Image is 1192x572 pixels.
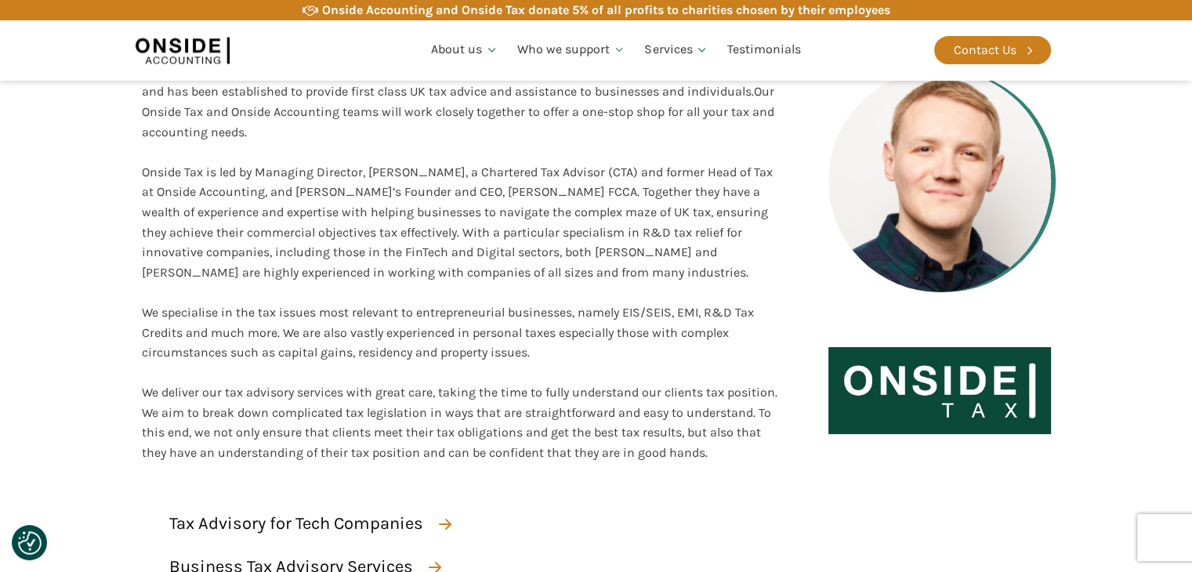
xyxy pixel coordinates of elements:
span: Our Onside Tax and Onside Accounting teams will work closely together to offer a one-stop shop fo... [142,84,774,139]
a: Who we support [508,24,636,77]
a: Services [635,24,718,77]
a: Contact Us [934,36,1051,64]
div: Tax Advisory for Tech Companies [169,510,423,538]
a: Tax Advisory for Tech Companies [150,506,466,541]
div: Contact Us [954,40,1016,60]
div: Onside Tax developed out of our experienced and knowledgeable tax team at [GEOGRAPHIC_DATA] Accou... [142,62,778,142]
div: Onside Tax is led by Managing Director, [PERSON_NAME], a Chartered Tax Advisor (CTA) and former H... [142,142,778,463]
img: Revisit consent button [18,531,42,555]
button: Consent Preferences [18,531,42,555]
a: About us [422,24,508,77]
img: Onside Accounting [136,32,230,68]
a: Testimonials [718,24,810,77]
